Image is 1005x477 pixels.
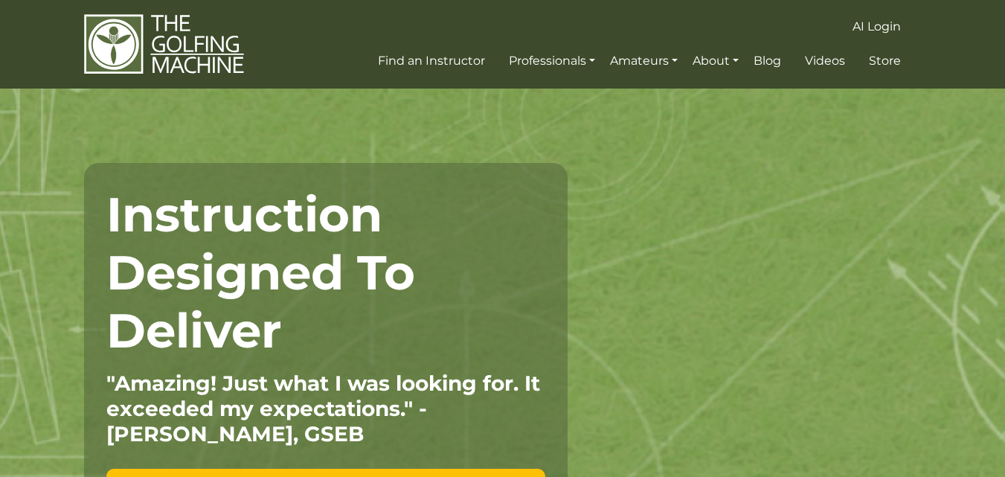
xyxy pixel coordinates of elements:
[505,48,599,74] a: Professionals
[805,54,845,68] span: Videos
[750,48,785,74] a: Blog
[865,48,905,74] a: Store
[84,13,244,75] img: The Golfing Machine
[378,54,485,68] span: Find an Instructor
[754,54,781,68] span: Blog
[853,19,901,33] span: AI Login
[801,48,849,74] a: Videos
[106,371,545,446] p: "Amazing! Just what I was looking for. It exceeded my expectations." - [PERSON_NAME], GSEB
[374,48,489,74] a: Find an Instructor
[869,54,901,68] span: Store
[606,48,681,74] a: Amateurs
[689,48,742,74] a: About
[106,185,545,359] h1: Instruction Designed To Deliver
[849,13,905,40] a: AI Login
